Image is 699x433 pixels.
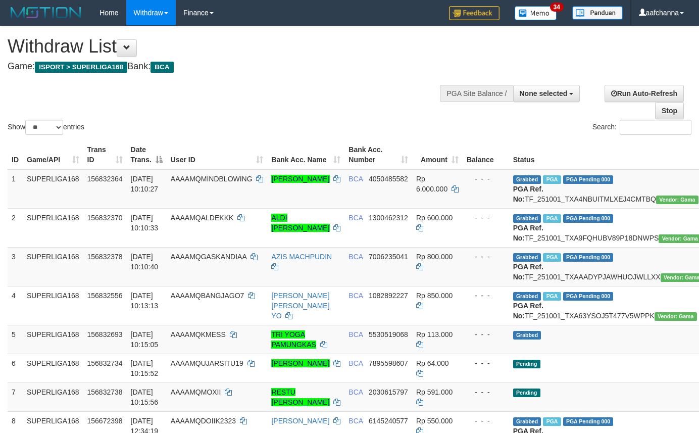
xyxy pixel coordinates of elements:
[412,140,463,169] th: Amount: activate to sort column ascending
[513,292,541,301] span: Grabbed
[348,292,363,300] span: BCA
[8,286,23,325] td: 4
[543,253,561,262] span: Marked by aafsoycanthlai
[171,292,244,300] span: AAAAMQBANGJAGO7
[171,330,226,339] span: AAAAMQKMESS
[344,140,412,169] th: Bank Acc. Number: activate to sort column ascending
[87,330,123,339] span: 156832693
[655,102,684,119] a: Stop
[171,388,221,396] span: AAAAMQMOXII
[87,175,123,183] span: 156832364
[416,330,453,339] span: Rp 113.000
[369,253,408,261] span: Copy 7006235041 to clipboard
[8,354,23,382] td: 6
[369,359,408,367] span: Copy 7895598607 to clipboard
[23,286,83,325] td: SUPERLIGA168
[416,253,453,261] span: Rp 800.000
[127,140,167,169] th: Date Trans.: activate to sort column descending
[467,252,505,262] div: - - -
[449,6,500,20] img: Feedback.jpg
[87,359,123,367] span: 156832734
[8,382,23,411] td: 7
[467,416,505,426] div: - - -
[131,175,159,193] span: [DATE] 10:10:27
[348,330,363,339] span: BCA
[23,382,83,411] td: SUPERLIGA168
[87,292,123,300] span: 156832556
[35,62,127,73] span: ISPORT > SUPERLIGA168
[8,62,456,72] h4: Game: Bank:
[513,331,541,340] span: Grabbed
[271,417,329,425] a: [PERSON_NAME]
[543,292,561,301] span: Marked by aafsoycanthlai
[513,253,541,262] span: Grabbed
[467,358,505,368] div: - - -
[23,325,83,354] td: SUPERLIGA168
[369,417,408,425] span: Copy 6145240577 to clipboard
[23,208,83,247] td: SUPERLIGA168
[267,140,344,169] th: Bank Acc. Name: activate to sort column ascending
[8,247,23,286] td: 3
[271,330,316,349] a: TRI YOGA PAMUNGKAS
[131,388,159,406] span: [DATE] 10:15:56
[8,5,84,20] img: MOTION_logo.png
[620,120,691,135] input: Search:
[563,253,614,262] span: PGA Pending
[131,359,159,377] span: [DATE] 10:15:52
[467,213,505,223] div: - - -
[543,214,561,223] span: Marked by aafsoycanthlai
[171,175,253,183] span: AAAAMQMINDBLOWING
[87,253,123,261] span: 156832378
[87,214,123,222] span: 156832370
[271,175,329,183] a: [PERSON_NAME]
[25,120,63,135] select: Showentries
[550,3,564,12] span: 34
[416,359,449,367] span: Rp 64.000
[23,354,83,382] td: SUPERLIGA168
[271,359,329,367] a: [PERSON_NAME]
[543,175,561,184] span: Marked by aafsoycanthlai
[416,214,453,222] span: Rp 600.000
[348,388,363,396] span: BCA
[271,388,329,406] a: RESTU [PERSON_NAME]
[8,120,84,135] label: Show entries
[348,253,363,261] span: BCA
[348,214,363,222] span: BCA
[131,330,159,349] span: [DATE] 10:15:05
[513,175,541,184] span: Grabbed
[515,6,557,20] img: Button%20Memo.svg
[87,417,123,425] span: 156672398
[83,140,127,169] th: Trans ID: activate to sort column ascending
[348,359,363,367] span: BCA
[416,175,447,193] span: Rp 6.000.000
[416,417,453,425] span: Rp 550.000
[467,387,505,397] div: - - -
[171,253,246,261] span: AAAAMQGASKANDIAA
[416,292,453,300] span: Rp 850.000
[513,185,543,203] b: PGA Ref. No:
[513,214,541,223] span: Grabbed
[8,208,23,247] td: 2
[520,89,568,98] span: None selected
[369,214,408,222] span: Copy 1300462312 to clipboard
[513,360,540,368] span: Pending
[543,417,561,426] span: Marked by aafsoycanthlai
[513,302,543,320] b: PGA Ref. No:
[563,214,614,223] span: PGA Pending
[369,175,408,183] span: Copy 4050485582 to clipboard
[171,214,234,222] span: AAAAMQALDEKKK
[467,291,505,301] div: - - -
[416,388,453,396] span: Rp 591.000
[271,292,329,320] a: [PERSON_NAME] [PERSON_NAME] YO
[8,325,23,354] td: 5
[513,417,541,426] span: Grabbed
[171,359,243,367] span: AAAAMQUJARSITU19
[467,174,505,184] div: - - -
[23,247,83,286] td: SUPERLIGA168
[8,36,456,57] h1: Withdraw List
[656,196,698,204] span: Vendor URL: https://trx31.1velocity.biz
[23,169,83,209] td: SUPERLIGA168
[167,140,268,169] th: User ID: activate to sort column ascending
[23,140,83,169] th: Game/API: activate to sort column ascending
[131,292,159,310] span: [DATE] 10:13:13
